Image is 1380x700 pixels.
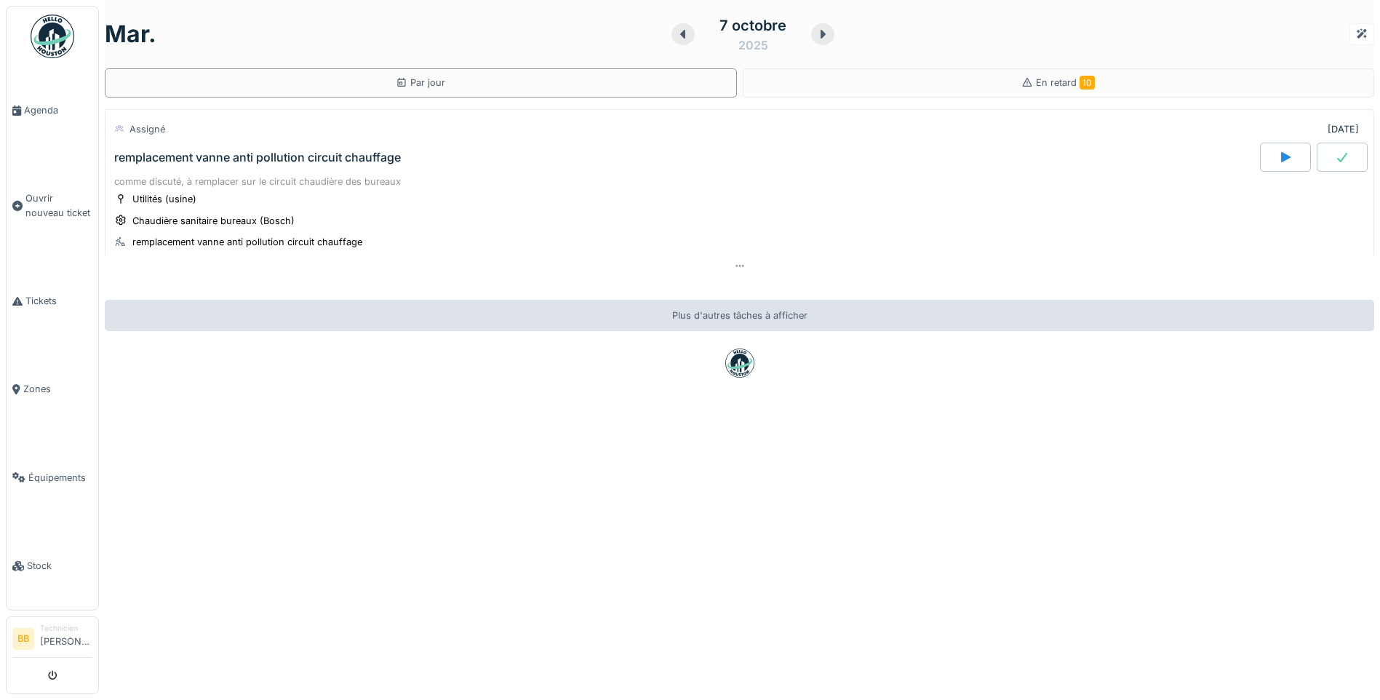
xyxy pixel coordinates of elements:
span: Équipements [28,471,92,485]
span: Zones [23,382,92,396]
span: 10 [1080,76,1095,90]
div: Par jour [396,76,445,90]
h1: mar. [105,20,156,48]
a: Zones [7,345,98,433]
a: Agenda [7,66,98,154]
div: remplacement vanne anti pollution circuit chauffage [132,235,362,249]
img: Badge_color-CXgf-gQk.svg [31,15,74,58]
li: BB [12,628,34,650]
div: comme discuté, à remplacer sur le circuit chaudière des bureaux [114,175,1365,188]
div: 7 octobre [719,15,786,36]
div: Chaudière sanitaire bureaux (Bosch) [132,214,295,228]
div: [DATE] [1328,122,1359,136]
div: Utilités (usine) [132,192,196,206]
li: [PERSON_NAME] [40,623,92,654]
div: remplacement vanne anti pollution circuit chauffage [114,151,401,164]
div: Technicien [40,623,92,634]
a: Ouvrir nouveau ticket [7,154,98,257]
a: BB Technicien[PERSON_NAME] [12,623,92,658]
div: Assigné [129,122,165,136]
div: Plus d'autres tâches à afficher [105,300,1374,331]
div: 2025 [738,36,768,54]
a: Tickets [7,257,98,345]
a: Équipements [7,434,98,522]
span: Tickets [25,294,92,308]
span: Ouvrir nouveau ticket [25,191,92,219]
a: Stock [7,522,98,610]
img: badge-BVDL4wpA.svg [725,349,754,378]
span: Agenda [24,103,92,117]
span: En retard [1036,77,1095,88]
span: Stock [27,559,92,573]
